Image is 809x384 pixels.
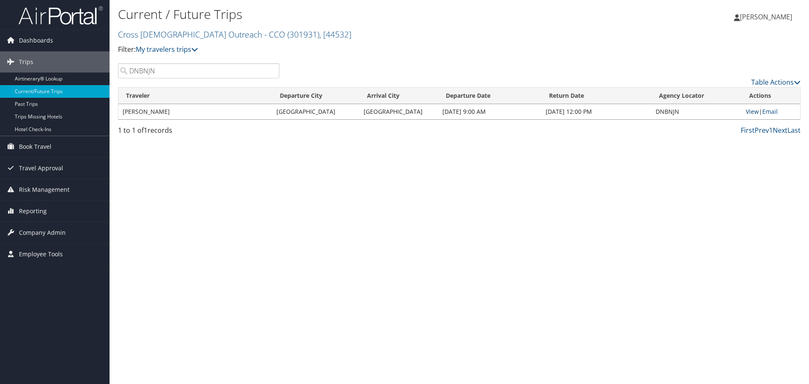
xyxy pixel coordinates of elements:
[541,104,651,119] td: [DATE] 12:00 PM
[773,126,788,135] a: Next
[118,125,279,140] div: 1 to 1 of records
[19,222,66,243] span: Company Admin
[751,78,801,87] a: Table Actions
[742,88,800,104] th: Actions
[359,88,438,104] th: Arrival City: activate to sort column ascending
[19,51,33,73] span: Trips
[19,5,103,25] img: airportal-logo.png
[359,104,438,119] td: [GEOGRAPHIC_DATA]
[746,107,759,115] a: View
[762,107,778,115] a: Email
[438,104,542,119] td: [DATE] 9:00 AM
[136,45,198,54] a: My travelers trips
[118,44,573,55] p: Filter:
[651,88,742,104] th: Agency Locator: activate to sort column ascending
[19,136,51,157] span: Book Travel
[118,104,272,119] td: [PERSON_NAME]
[272,88,359,104] th: Departure City: activate to sort column ascending
[287,29,319,40] span: ( 301931 )
[118,5,573,23] h1: Current / Future Trips
[769,126,773,135] a: 1
[755,126,769,135] a: Prev
[19,201,47,222] span: Reporting
[541,88,651,104] th: Return Date: activate to sort column ascending
[742,104,800,119] td: |
[740,12,792,21] span: [PERSON_NAME]
[788,126,801,135] a: Last
[319,29,351,40] span: , [ 44532 ]
[734,4,801,30] a: [PERSON_NAME]
[19,30,53,51] span: Dashboards
[438,88,542,104] th: Departure Date: activate to sort column descending
[144,126,147,135] span: 1
[118,88,272,104] th: Traveler: activate to sort column ascending
[19,179,70,200] span: Risk Management
[272,104,359,119] td: [GEOGRAPHIC_DATA]
[651,104,742,119] td: DNBNJN
[19,158,63,179] span: Travel Approval
[741,126,755,135] a: First
[118,29,351,40] a: Cross [DEMOGRAPHIC_DATA] Outreach - CCO
[19,244,63,265] span: Employee Tools
[118,63,279,78] input: Search Traveler or Arrival City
